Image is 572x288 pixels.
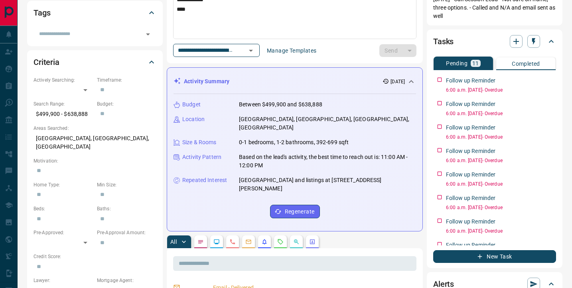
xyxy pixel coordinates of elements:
[34,76,93,84] p: Actively Searching:
[182,138,217,147] p: Size & Rooms
[433,250,556,263] button: New Task
[239,153,416,170] p: Based on the lead's activity, the best time to reach out is: 11:00 AM - 12:00 PM
[213,239,220,245] svg: Lead Browsing Activity
[446,100,495,108] p: Follow up Reminder
[34,53,156,72] div: Criteria
[182,153,221,161] p: Activity Pattern
[182,115,205,123] p: Location
[262,44,321,57] button: Manage Templates
[34,3,156,22] div: Tags
[446,61,467,66] p: Pending
[379,44,416,57] div: split button
[239,176,416,193] p: [GEOGRAPHIC_DATA] and listings at [STREET_ADDRESS][PERSON_NAME]
[446,86,556,94] p: 6:00 a.m. [DATE] - Overdue
[34,56,59,69] h2: Criteria
[97,229,156,236] p: Pre-Approval Amount:
[309,239,316,245] svg: Agent Actions
[270,205,320,218] button: Regenerate
[446,241,495,249] p: Follow up Reminder
[184,77,229,86] p: Activity Summary
[446,204,556,211] p: 6:00 a.m. [DATE] - Overdue
[446,157,556,164] p: 6:00 a.m. [DATE] - Overdue
[182,176,227,184] p: Repeated Interest
[446,76,495,85] p: Follow up Reminder
[170,239,177,245] p: All
[446,110,556,117] p: 6:00 a.m. [DATE] - Overdue
[446,133,556,141] p: 6:00 a.m. [DATE] - Overdue
[34,108,93,121] p: $499,900 - $638,888
[34,132,156,153] p: [GEOGRAPHIC_DATA], [GEOGRAPHIC_DATA], [GEOGRAPHIC_DATA]
[34,181,93,188] p: Home Type:
[34,229,93,236] p: Pre-Approved:
[34,100,93,108] p: Search Range:
[512,61,540,67] p: Completed
[97,100,156,108] p: Budget:
[97,277,156,284] p: Mortgage Agent:
[446,194,495,202] p: Follow up Reminder
[446,180,556,188] p: 6:00 a.m. [DATE] - Overdue
[433,35,454,48] h2: Tasks
[446,217,495,226] p: Follow up Reminder
[34,6,50,19] h2: Tags
[446,147,495,155] p: Follow up Reminder
[34,205,93,212] p: Beds:
[446,170,495,179] p: Follow up Reminder
[97,76,156,84] p: Timeframe:
[182,100,201,109] p: Budget
[293,239,300,245] svg: Opportunities
[245,45,256,56] button: Open
[239,100,322,109] p: Between $499,900 and $638,888
[197,239,204,245] svg: Notes
[446,123,495,132] p: Follow up Reminder
[34,277,93,284] p: Lawyer:
[174,74,416,89] div: Activity Summary[DATE]
[97,181,156,188] p: Min Size:
[391,78,405,85] p: [DATE]
[239,138,349,147] p: 0-1 bedrooms, 1-2 bathrooms, 392-699 sqft
[261,239,268,245] svg: Listing Alerts
[142,29,154,40] button: Open
[245,239,252,245] svg: Emails
[34,125,156,132] p: Areas Searched:
[97,205,156,212] p: Baths:
[34,157,156,165] p: Motivation:
[239,115,416,132] p: [GEOGRAPHIC_DATA], [GEOGRAPHIC_DATA], [GEOGRAPHIC_DATA], [GEOGRAPHIC_DATA]
[472,61,479,66] p: 11
[433,32,556,51] div: Tasks
[229,239,236,245] svg: Calls
[446,227,556,235] p: 6:00 a.m. [DATE] - Overdue
[277,239,284,245] svg: Requests
[34,253,156,260] p: Credit Score:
